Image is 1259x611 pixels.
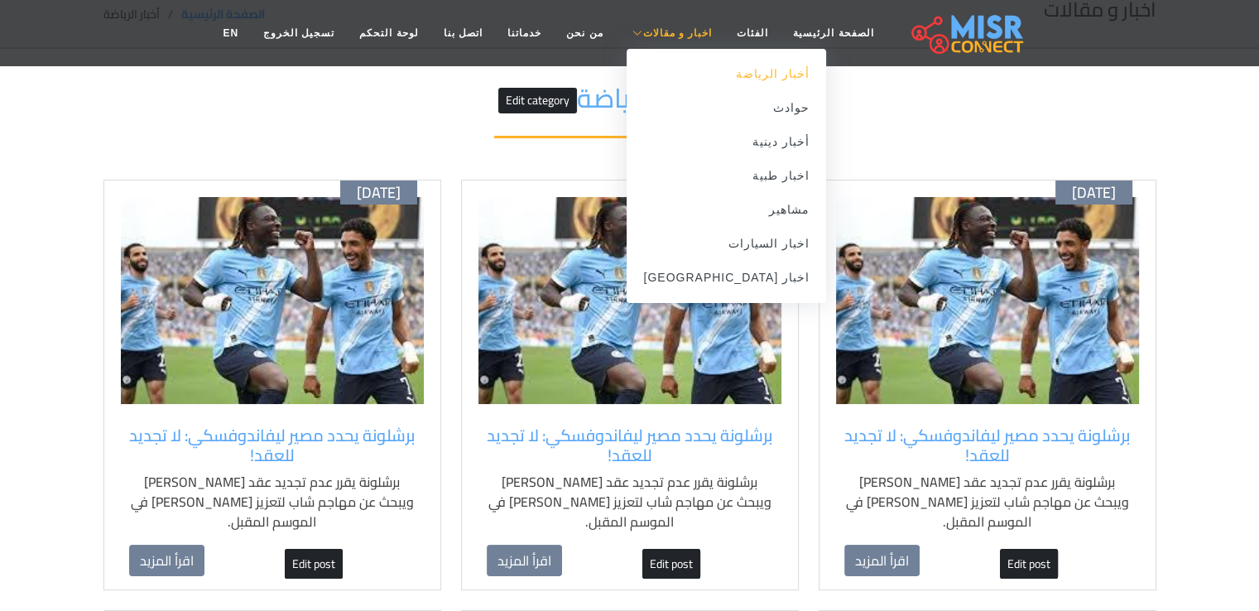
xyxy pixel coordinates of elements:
[495,17,554,49] a: خدماتنا
[129,472,416,532] p: برشلونة يقرر عدم تجديد عقد [PERSON_NAME] ويبحث عن مهاجم شاب لتعزيز [PERSON_NAME] في الموسم المقبل.
[642,26,712,41] span: اخبار و مقالات
[615,17,724,49] a: اخبار و مقالات
[724,17,781,49] a: الفئات
[347,17,430,49] a: لوحة التحكم
[627,193,826,227] a: مشاهير
[498,88,577,113] button: Edit category
[627,57,826,91] a: أخبار الرياضة
[1000,549,1058,579] a: Edit post
[627,227,826,261] a: اخبار السيارات
[627,125,826,159] a: أخبار دينية
[642,549,700,579] a: Edit post
[494,74,765,138] h2: أخبار الرياضة
[121,197,424,404] img: روبرت ليفاندوفسكي لاعب برشلونة في مباراة.
[844,426,1131,465] a: برشلونة يحدد مصير ليفاندوفسكي: لا تجديد للعقد!
[627,159,826,193] a: اخبار طبية
[251,17,347,49] a: تسجيل الخروج
[210,17,251,49] a: EN
[129,426,416,465] a: برشلونة يحدد مصير ليفاندوفسكي: لا تجديد للعقد!
[554,17,615,49] a: من نحن
[129,545,204,576] a: اقرأ المزيد
[1072,184,1116,202] span: [DATE]
[487,472,773,532] p: برشلونة يقرر عدم تجديد عقد [PERSON_NAME] ويبحث عن مهاجم شاب لتعزيز [PERSON_NAME] في الموسم المقبل.
[487,545,562,576] a: اقرأ المزيد
[844,472,1131,532] p: برشلونة يقرر عدم تجديد عقد [PERSON_NAME] ويبحث عن مهاجم شاب لتعزيز [PERSON_NAME] في الموسم المقبل.
[478,197,781,404] img: روبرت ليفاندوفسكي لاعب برشلونة في مباراة.
[836,197,1139,404] img: روبرت ليفاندوفسكي لاعب برشلونة في مباراة.
[781,17,886,49] a: الصفحة الرئيسية
[627,261,826,295] a: اخبار [GEOGRAPHIC_DATA]
[911,12,1022,54] img: main.misr_connect
[627,91,826,125] a: حوادث
[844,545,920,576] a: اقرأ المزيد
[431,17,495,49] a: اتصل بنا
[285,549,343,579] a: Edit post
[487,426,773,465] a: برشلونة يحدد مصير ليفاندوفسكي: لا تجديد للعقد!
[357,184,401,202] span: [DATE]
